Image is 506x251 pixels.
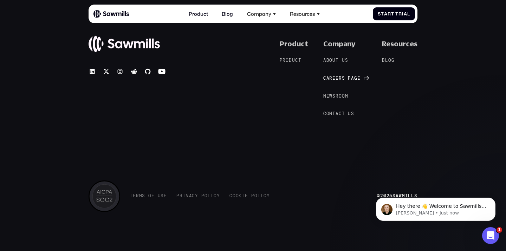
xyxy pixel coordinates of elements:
a: Product [185,7,212,21]
div: Company [243,7,280,21]
span: P [280,58,283,63]
span: l [208,193,211,199]
span: o [205,193,208,199]
a: Blog [218,7,237,21]
span: N [323,94,326,99]
iframe: Intercom live chat [482,227,499,244]
span: o [326,111,330,117]
span: v [186,193,189,199]
span: c [214,193,217,199]
span: n [329,111,332,117]
span: g [354,76,357,81]
span: a [384,11,388,16]
span: o [339,94,342,99]
span: p [348,76,351,81]
span: y [267,193,270,199]
span: r [339,76,342,81]
span: r [180,193,183,199]
span: c [339,111,342,117]
span: o [148,193,151,199]
span: o [329,58,332,63]
div: Product [280,40,308,48]
span: r [283,58,286,63]
span: r [329,76,332,81]
span: i [260,193,264,199]
span: i [210,193,214,199]
span: P [201,193,205,199]
span: s [332,94,336,99]
a: Blog [382,58,401,64]
span: a [404,11,407,16]
a: Newsroom [323,93,355,99]
span: o [254,193,258,199]
span: t [298,58,301,63]
span: k [239,193,242,199]
p: Message from Winston, sent Just now [31,27,121,33]
span: s [142,193,145,199]
span: U [158,193,161,199]
span: s [342,76,345,81]
span: e [245,193,248,199]
span: l [258,193,261,199]
span: e [332,76,336,81]
span: e [133,193,136,199]
span: t [381,11,384,16]
span: o [388,58,391,63]
span: a [351,76,354,81]
a: TermsofUse [130,193,167,199]
a: Aboutus [323,58,355,64]
span: e [164,193,167,199]
span: o [236,193,239,199]
a: Product [280,58,308,64]
span: e [336,76,339,81]
span: P [251,193,254,199]
span: t [342,111,345,117]
div: Company [247,11,271,17]
iframe: Intercom notifications message [365,183,506,232]
span: f [151,193,155,199]
span: a [336,111,339,117]
span: m [345,94,348,99]
span: t [391,11,394,16]
span: a [326,76,330,81]
a: Contactus [323,111,361,117]
span: 1 [497,227,502,233]
span: B [382,58,385,63]
span: C [323,76,326,81]
a: CookiePolicy [229,193,270,199]
span: b [326,58,330,63]
span: u [342,58,345,63]
span: u [348,111,351,117]
span: s [345,58,348,63]
span: g [391,58,395,63]
span: c [264,193,267,199]
span: l [385,58,388,63]
span: c [295,58,298,63]
span: e [357,76,361,81]
span: t [332,111,336,117]
span: u [332,58,336,63]
span: m [139,193,142,199]
span: r [336,94,339,99]
div: Resources [290,11,315,17]
span: t [336,58,339,63]
span: i [242,193,245,199]
span: l [407,11,410,16]
span: e [326,94,330,99]
div: Company [323,40,355,48]
span: r [136,193,139,199]
span: i [402,11,404,16]
span: s [161,193,164,199]
span: d [289,58,292,63]
span: C [323,111,326,117]
span: a [189,193,192,199]
span: r [398,11,402,16]
span: i [183,193,186,199]
span: y [195,193,198,199]
span: o [233,193,236,199]
span: A [323,58,326,63]
span: Hey there 👋 Welcome to Sawmills. The smart telemetry management platform that solves cost, qualit... [31,20,121,61]
span: C [229,193,233,199]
